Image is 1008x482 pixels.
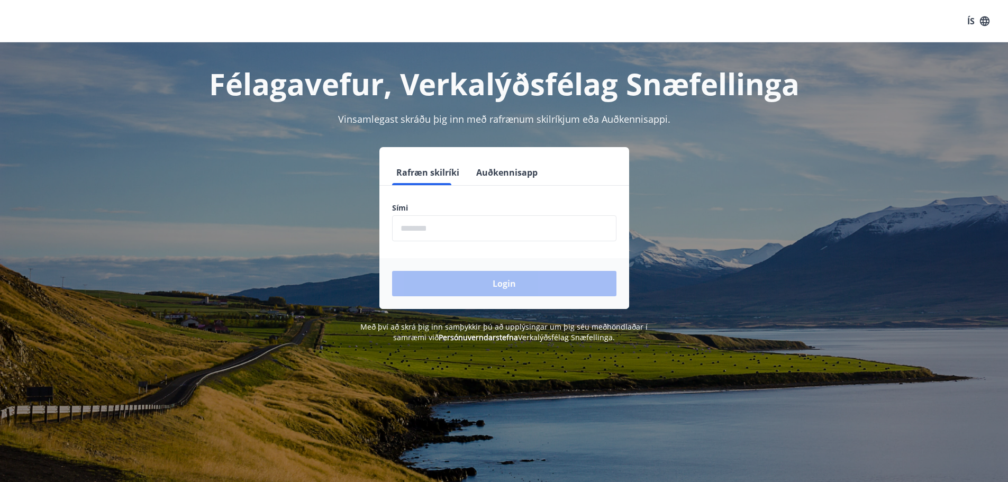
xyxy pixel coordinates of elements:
label: Sími [392,203,616,213]
button: Auðkennisapp [472,160,542,185]
a: Persónuverndarstefna [439,332,518,342]
span: Með því að skrá þig inn samþykkir þú að upplýsingar um þig séu meðhöndlaðar í samræmi við Verkalý... [360,322,648,342]
h1: Félagavefur, Verkalýðsfélag Snæfellinga [136,63,873,104]
span: Vinsamlegast skráðu þig inn með rafrænum skilríkjum eða Auðkennisappi. [338,113,670,125]
button: Rafræn skilríki [392,160,464,185]
button: ÍS [961,12,995,31]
